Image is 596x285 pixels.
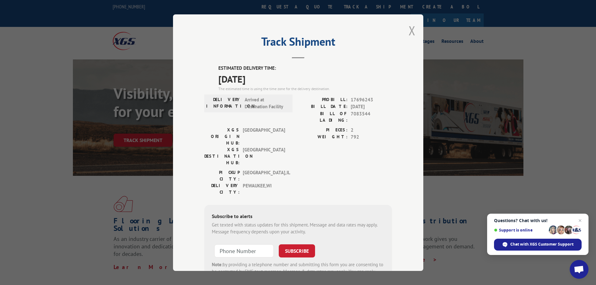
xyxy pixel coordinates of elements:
span: 2 [351,126,392,134]
label: PICKUP CITY: [204,169,240,182]
span: [DATE] [218,72,392,86]
button: SUBSCRIBE [279,244,315,257]
div: by providing a telephone number and submitting this form you are consenting to be contacted by SM... [212,261,385,282]
span: [GEOGRAPHIC_DATA] , IL [243,169,285,182]
span: Chat with XGS Customer Support [510,242,573,247]
span: PEWAUKEE , WI [243,182,285,195]
span: 7083544 [351,110,392,123]
input: Phone Number [214,244,274,257]
div: Open chat [570,260,588,279]
span: [GEOGRAPHIC_DATA] [243,146,285,166]
strong: Note: [212,261,223,267]
span: [GEOGRAPHIC_DATA] [243,126,285,146]
button: Close modal [409,22,415,39]
label: ESTIMATED DELIVERY TIME: [218,65,392,72]
span: 792 [351,134,392,141]
label: XGS DESTINATION HUB: [204,146,240,166]
label: PROBILL: [298,96,348,103]
label: XGS ORIGIN HUB: [204,126,240,146]
label: PIECES: [298,126,348,134]
label: DELIVERY INFORMATION: [206,96,242,110]
div: The estimated time is using the time zone for the delivery destination. [218,86,392,91]
span: Close chat [576,217,584,224]
span: Support is online [494,228,547,232]
label: BILL DATE: [298,103,348,110]
h2: Track Shipment [204,37,392,49]
label: BILL OF LADING: [298,110,348,123]
label: WEIGHT: [298,134,348,141]
span: 17696243 [351,96,392,103]
label: DELIVERY CITY: [204,182,240,195]
span: [DATE] [351,103,392,110]
div: Subscribe to alerts [212,212,385,221]
div: Get texted with status updates for this shipment. Message and data rates may apply. Message frequ... [212,221,385,235]
span: Arrived at Destination Facility [245,96,287,110]
span: Questions? Chat with us! [494,218,582,223]
div: Chat with XGS Customer Support [494,239,582,251]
